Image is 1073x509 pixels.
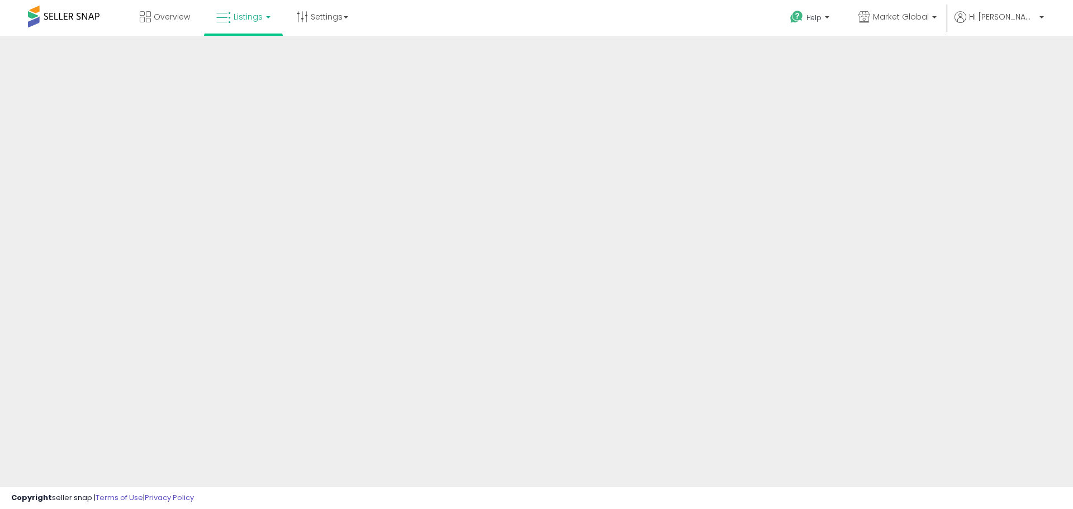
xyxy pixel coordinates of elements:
span: Hi [PERSON_NAME] [969,11,1036,22]
a: Hi [PERSON_NAME] [955,11,1044,36]
div: seller snap | | [11,493,194,503]
span: Market Global [873,11,929,22]
strong: Copyright [11,492,52,503]
a: Privacy Policy [145,492,194,503]
span: Help [806,13,822,22]
i: Get Help [790,10,804,24]
span: Overview [154,11,190,22]
a: Terms of Use [96,492,143,503]
span: Listings [234,11,263,22]
a: Help [781,2,841,36]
